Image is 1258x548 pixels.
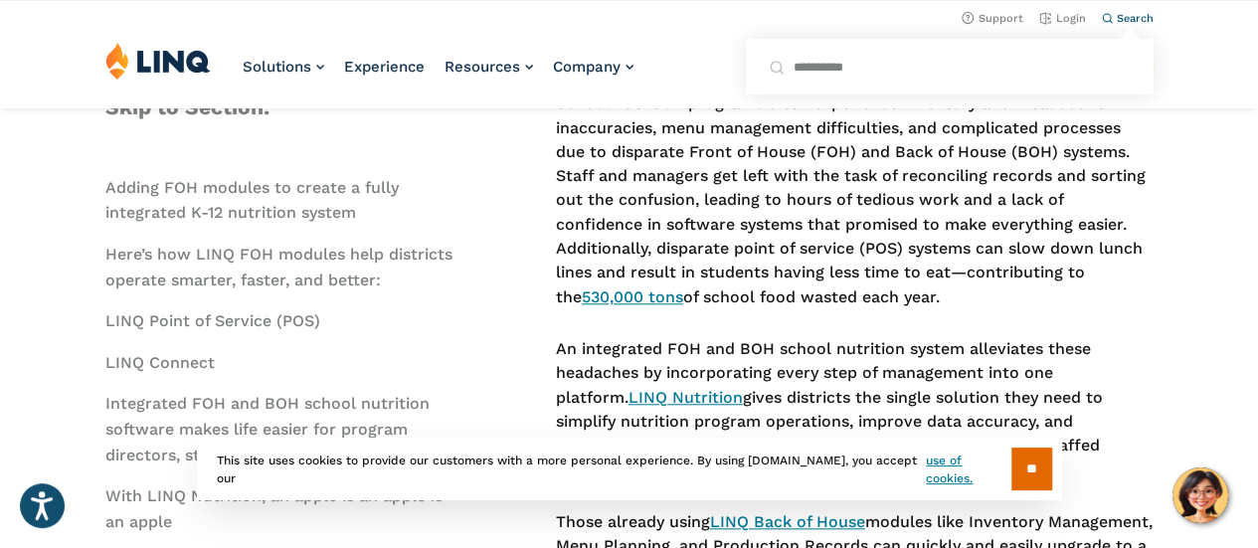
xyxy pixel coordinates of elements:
[553,58,633,76] a: Company
[105,42,211,80] img: LINQ | K‑12 Software
[962,12,1023,25] a: Support
[105,394,430,463] a: Integrated FOH and BOH school nutrition software makes life easier for program directors, staff, ...
[582,287,683,306] a: 530,000 tons
[1117,12,1154,25] span: Search
[243,58,324,76] a: Solutions
[1102,11,1154,26] button: Open Search Bar
[105,245,452,289] a: Here’s how LINQ FOH modules help districts operate smarter, faster, and better:
[1172,467,1228,523] button: Hello, have a question? Let’s chat.
[105,178,399,223] a: Adding FOH modules to create a fully integrated K-12 nutrition system
[926,452,1010,487] a: use of cookies.
[105,353,215,372] a: LINQ Connect
[553,58,621,76] span: Company
[197,438,1062,500] div: This site uses cookies to provide our customers with a more personal experience. By using [DOMAIN...
[556,337,1154,482] p: An integrated FOH and BOH school nutrition system alleviates these headaches by incorporating eve...
[243,42,633,107] nav: Primary Navigation
[1039,12,1086,25] a: Login
[344,58,425,76] a: Experience
[445,58,520,76] span: Resources
[243,58,311,76] span: Solutions
[556,91,1154,309] p: School nutrition programs often experience inventory and meal count inaccuracies, menu management...
[445,58,533,76] a: Resources
[629,388,743,407] a: LINQ Nutrition
[105,311,320,330] a: LINQ Point of Service (POS)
